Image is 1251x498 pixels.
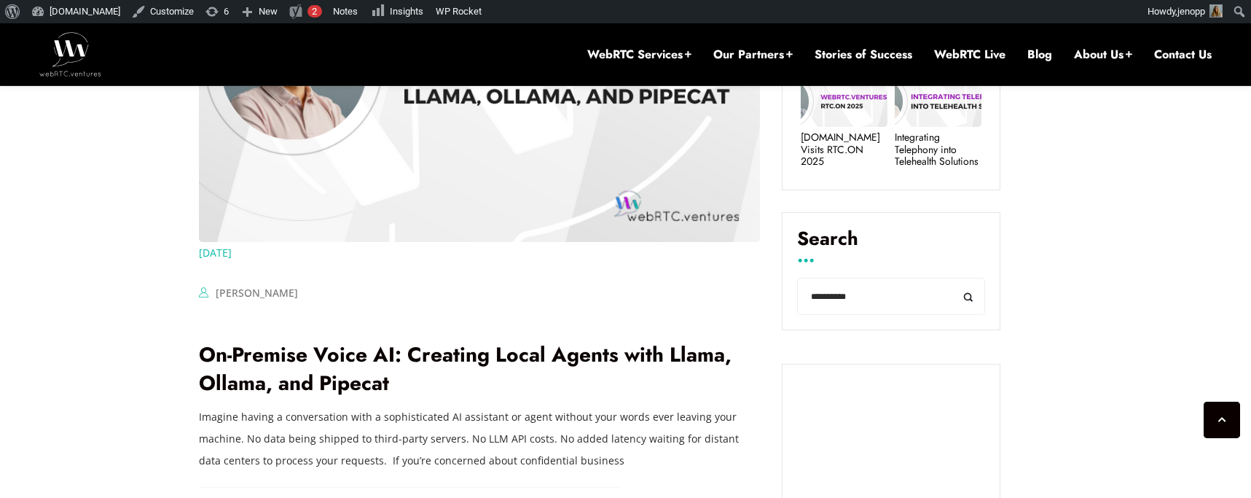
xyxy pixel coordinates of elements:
a: WebRTC Live [934,47,1005,63]
a: [DATE] [199,242,232,264]
span: jenopp [1177,6,1205,17]
a: About Us [1074,47,1132,63]
a: Our Partners [713,47,793,63]
a: [PERSON_NAME] [216,286,298,300]
a: [DOMAIN_NAME] Visits RTC.ON 2025 [801,131,887,168]
span: 2 [312,6,317,17]
span: Insights [390,6,423,17]
a: Blog [1027,47,1052,63]
img: WebRTC.ventures [39,32,101,76]
a: On-Premise Voice AI: Creating Local Agents with Llama, Ollama, and Pipecat [199,340,732,398]
a: WebRTC Services [587,47,691,63]
a: Contact Us [1154,47,1212,63]
label: Search [797,227,985,261]
a: Integrating Telephony into Telehealth Solutions [895,131,981,168]
a: Stories of Success [815,47,912,63]
p: Imagine having a conversation with a sophisticated AI assistant or agent without your words ever ... [199,406,760,472]
button: Search [952,278,985,315]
